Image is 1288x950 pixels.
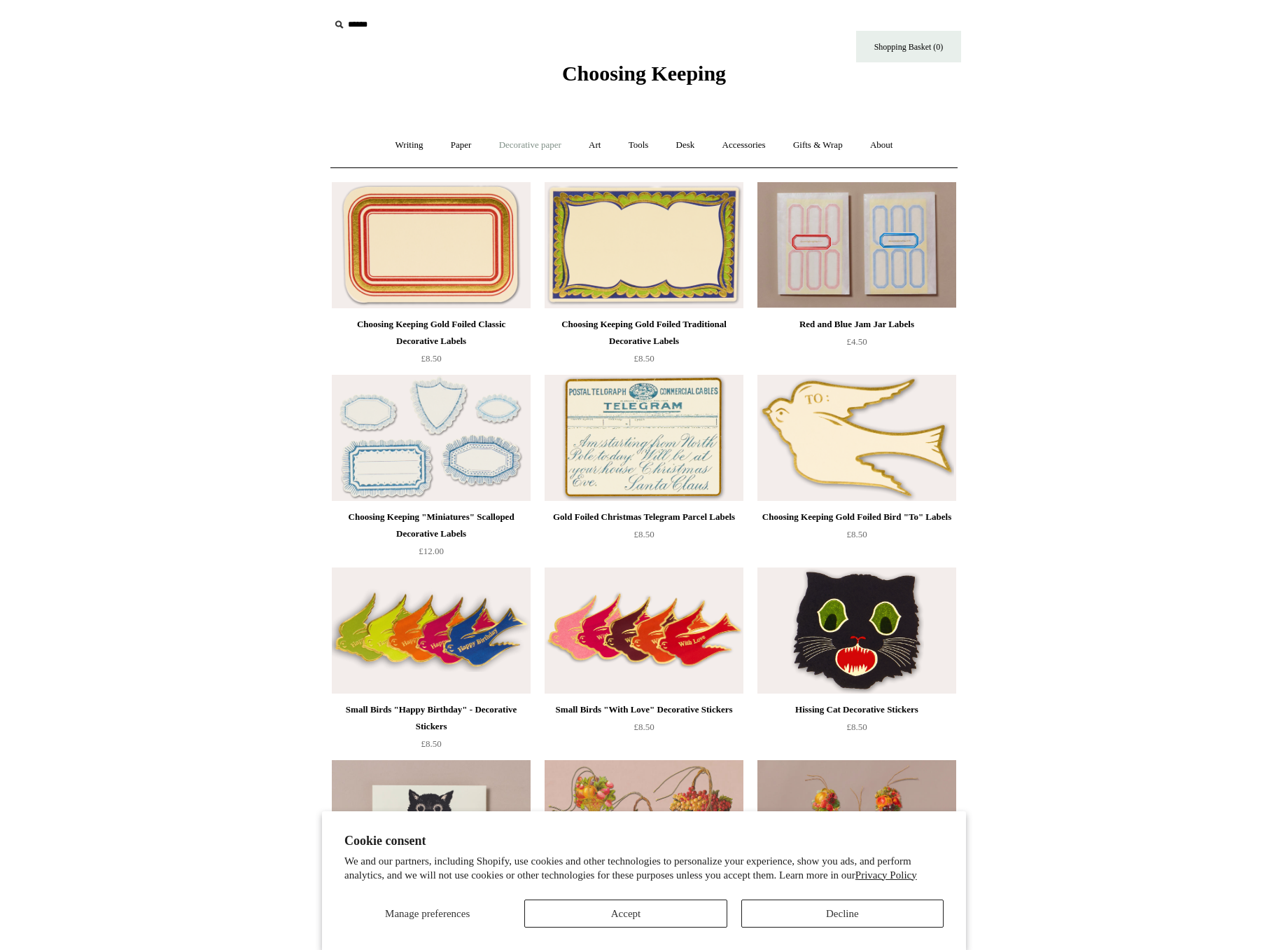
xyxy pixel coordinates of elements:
[780,127,855,164] a: Gifts & Wrap
[421,738,441,749] span: £8.50
[545,182,743,308] img: Choosing Keeping Gold Foiled Traditional Decorative Labels
[332,375,531,501] a: Choosing Keeping "Miniatures" Scalloped Decorative Labels Choosing Keeping "Miniatures" Scalloped...
[761,701,953,718] div: Hissing Cat Decorative Stickers
[757,567,956,694] img: Hissing Cat Decorative Stickers
[855,869,917,881] a: Privacy Policy
[757,182,956,308] img: Red and Blue Jam Jar Labels
[846,529,867,539] span: £8.50
[545,567,743,694] img: Small Birds "With Love" Decorative Stickers
[332,760,531,886] img: Smiling Cat Decorative Stickers
[332,316,531,373] a: Choosing Keeping Gold Foiled Classic Decorative Labels £8.50
[741,900,944,928] button: Decline
[545,760,743,886] a: 5 Summer Fruits Gift Tags 5 Summer Fruits Gift Tags
[335,701,527,735] div: Small Birds "Happy Birthday" - Decorative Stickers
[576,127,613,164] a: Art
[757,760,956,886] img: 5 Fruits Gift Tags
[757,375,956,501] a: Choosing Keeping Gold Foiled Bird "To" Labels Choosing Keeping Gold Foiled Bird "To" Labels
[545,509,743,566] a: Gold Foiled Christmas Telegram Parcel Labels £8.50
[761,316,953,333] div: Red and Blue Jam Jar Labels
[757,567,956,694] a: Hissing Cat Decorative Stickers Hissing Cat Decorative Stickers
[846,336,867,347] span: £4.50
[545,567,743,694] a: Small Birds "With Love" Decorative Stickers Small Birds "With Love" Decorative Stickers
[562,73,726,83] a: Choosing Keeping
[545,760,743,886] img: 5 Summer Fruits Gift Tags
[332,701,531,759] a: Small Birds "Happy Birthday" - Decorative Stickers £8.50
[524,900,727,928] button: Accept
[344,900,510,928] button: Manage preferences
[335,316,527,350] div: Choosing Keeping Gold Foiled Classic Decorative Labels
[616,127,661,164] a: Tools
[332,760,531,886] a: Smiling Cat Decorative Stickers Smiling Cat Decorative Stickers
[545,316,743,373] a: Choosing Keeping Gold Foiled Traditional Decorative Labels £8.50
[633,353,654,364] span: £8.50
[545,375,743,501] a: Gold Foiled Christmas Telegram Parcel Labels Gold Foiled Christmas Telegram Parcel Labels
[846,722,867,732] span: £8.50
[332,509,531,566] a: Choosing Keeping "Miniatures" Scalloped Decorative Labels £12.00
[332,375,531,501] img: Choosing Keeping "Miniatures" Scalloped Decorative Labels
[545,375,743,501] img: Gold Foiled Christmas Telegram Parcel Labels
[757,375,956,501] img: Choosing Keeping Gold Foiled Bird "To" Labels
[344,834,944,848] h2: Cookie consent
[757,760,956,886] a: 5 Fruits Gift Tags 5 Fruits Gift Tags
[419,546,444,556] span: £12.00
[757,701,956,759] a: Hissing Cat Decorative Stickers £8.50
[438,127,484,164] a: Paper
[757,316,956,373] a: Red and Blue Jam Jar Labels £4.50
[710,127,778,164] a: Accessories
[383,127,436,164] a: Writing
[421,353,441,364] span: £8.50
[548,509,740,525] div: Gold Foiled Christmas Telegram Parcel Labels
[545,182,743,308] a: Choosing Keeping Gold Foiled Traditional Decorative Labels Choosing Keeping Gold Foiled Tradition...
[332,567,531,694] a: Small Birds "Happy Birthday" - Decorative Stickers Small Birds "Happy Birthday" - Decorative Stic...
[757,182,956,308] a: Red and Blue Jam Jar Labels Red and Blue Jam Jar Labels
[757,509,956,566] a: Choosing Keeping Gold Foiled Bird "To" Labels £8.50
[857,127,906,164] a: About
[856,31,961,62] a: Shopping Basket (0)
[548,701,740,718] div: Small Birds "With Love" Decorative Stickers
[633,722,654,732] span: £8.50
[761,509,953,525] div: Choosing Keeping Gold Foiled Bird "To" Labels
[344,855,944,882] p: We and our partners, including Shopify, use cookies and other technologies to personalize your ex...
[385,908,470,919] span: Manage preferences
[332,182,531,308] img: Choosing Keeping Gold Foiled Classic Decorative Labels
[545,701,743,759] a: Small Birds "With Love" Decorative Stickers £8.50
[335,509,527,542] div: Choosing Keeping "Miniatures" Scalloped Decorative Labels
[332,182,531,308] a: Choosing Keeping Gold Foiled Classic Decorative Labels Choosing Keeping Gold Foiled Classic Decor...
[486,127,574,164] a: Decorative paper
[548,316,740,350] div: Choosing Keeping Gold Foiled Traditional Decorative Labels
[664,127,708,164] a: Desk
[633,529,654,539] span: £8.50
[562,62,726,85] span: Choosing Keeping
[332,567,531,694] img: Small Birds "Happy Birthday" - Decorative Stickers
